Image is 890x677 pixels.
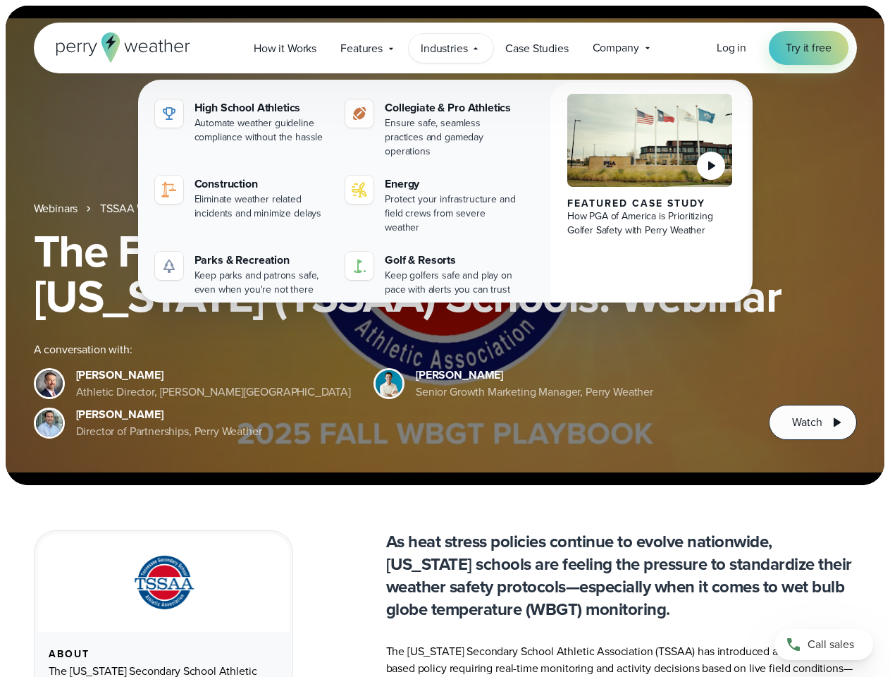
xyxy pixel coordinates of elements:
img: TSSAA-Tennessee-Secondary-School-Athletic-Association.svg [116,551,211,615]
a: Parks & Recreation Keep parks and patrons safe, even when you're not there [149,246,335,303]
a: TSSAA WBGT Fall Playbook [100,200,234,217]
a: Case Studies [493,34,580,63]
div: Senior Growth Marketing Manager, Perry Weather [416,384,653,401]
a: Golf & Resorts Keep golfers safe and play on pace with alerts you can trust [340,246,525,303]
span: How it Works [254,40,316,57]
div: Energy [385,176,519,193]
span: Call sales [808,636,854,653]
a: Call sales [774,629,873,660]
img: highschool-icon.svg [161,105,178,122]
img: energy-icon@2x-1.svg [351,181,368,198]
div: Parks & Recreation [194,252,329,269]
button: Watch [769,405,856,440]
a: How it Works [242,34,328,63]
div: Director of Partnerships, Perry Weather [76,423,262,440]
span: Company [593,39,639,56]
a: construction perry weather Construction Eliminate weather related incidents and minimize delays [149,170,335,226]
span: Features [340,40,383,57]
div: Collegiate & Pro Athletics [385,99,519,116]
div: [PERSON_NAME] [76,406,262,423]
a: Webinars [34,200,78,217]
img: parks-icon-grey.svg [161,257,178,274]
div: Protect your infrastructure and field crews from severe weather [385,193,519,235]
a: Try it free [769,31,848,65]
img: Brian Wyatt [36,370,63,397]
div: Featured Case Study [567,198,733,209]
span: Watch [792,414,822,431]
div: [PERSON_NAME] [76,367,352,384]
img: Jeff Wood [36,410,63,437]
a: Log in [717,39,746,56]
img: PGA of America, Frisco Campus [567,94,733,187]
div: Golf & Resorts [385,252,519,269]
img: proathletics-icon@2x-1.svg [351,105,368,122]
div: Keep parks and patrons safe, even when you're not there [194,269,329,297]
a: PGA of America, Frisco Campus Featured Case Study How PGA of America is Prioritizing Golfer Safet... [550,83,750,314]
a: Energy Protect your infrastructure and field crews from severe weather [340,170,525,240]
div: A conversation with: [34,341,747,358]
div: Automate weather guideline compliance without the hassle [194,116,329,145]
div: About [49,649,278,660]
div: High School Athletics [194,99,329,116]
a: High School Athletics Automate weather guideline compliance without the hassle [149,94,335,150]
div: Keep golfers safe and play on pace with alerts you can trust [385,269,519,297]
span: Try it free [786,39,831,56]
div: Construction [194,176,329,193]
div: How PGA of America is Prioritizing Golfer Safety with Perry Weather [567,209,733,238]
nav: Breadcrumb [34,200,857,217]
div: Ensure safe, seamless practices and gameday operations [385,116,519,159]
img: Spencer Patton, Perry Weather [376,370,402,397]
h1: The Fall WBGT Playbook for [US_STATE] (TSSAA) Schools: Webinar [34,228,857,319]
img: construction perry weather [161,181,178,198]
div: [PERSON_NAME] [416,367,653,384]
a: Collegiate & Pro Athletics Ensure safe, seamless practices and gameday operations [340,94,525,164]
div: Eliminate weather related incidents and minimize delays [194,193,329,221]
span: Case Studies [505,40,568,57]
div: Athletic Director, [PERSON_NAME][GEOGRAPHIC_DATA] [76,384,352,401]
p: As heat stress policies continue to evolve nationwide, [US_STATE] schools are feeling the pressur... [386,530,857,621]
img: golf-iconV2.svg [351,257,368,274]
span: Industries [421,40,467,57]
